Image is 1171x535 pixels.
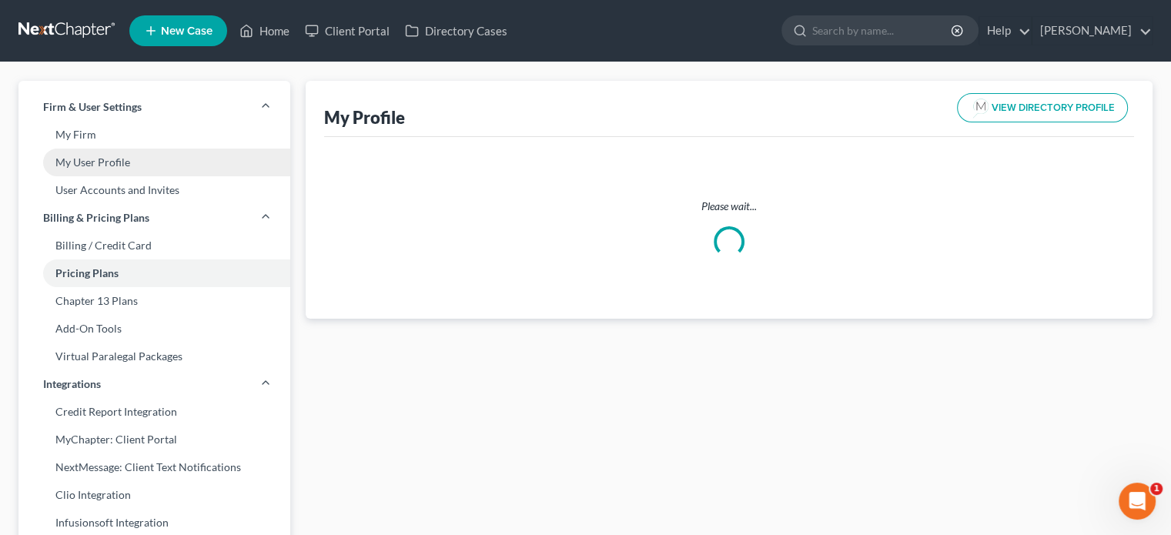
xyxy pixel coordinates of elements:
[161,25,212,37] span: New Case
[18,481,290,509] a: Clio Integration
[43,376,101,392] span: Integrations
[18,398,290,426] a: Credit Report Integration
[812,16,953,45] input: Search by name...
[970,97,992,119] img: modern-attorney-logo-488310dd42d0e56951fffe13e3ed90e038bc441dd813d23dff0c9337a977f38e.png
[336,199,1122,214] p: Please wait...
[397,17,515,45] a: Directory Cases
[18,176,290,204] a: User Accounts and Invites
[18,453,290,481] a: NextMessage: Client Text Notifications
[18,370,290,398] a: Integrations
[18,287,290,315] a: Chapter 13 Plans
[297,17,397,45] a: Client Portal
[18,259,290,287] a: Pricing Plans
[18,315,290,343] a: Add-On Tools
[232,17,297,45] a: Home
[1032,17,1152,45] a: [PERSON_NAME]
[1119,483,1156,520] iframe: Intercom live chat
[957,93,1128,122] button: VIEW DIRECTORY PROFILE
[992,103,1115,113] span: VIEW DIRECTORY PROFILE
[18,149,290,176] a: My User Profile
[18,204,290,232] a: Billing & Pricing Plans
[1150,483,1163,495] span: 1
[18,426,290,453] a: MyChapter: Client Portal
[18,232,290,259] a: Billing / Credit Card
[18,343,290,370] a: Virtual Paralegal Packages
[18,93,290,121] a: Firm & User Settings
[18,121,290,149] a: My Firm
[43,99,142,115] span: Firm & User Settings
[324,106,405,129] div: My Profile
[979,17,1031,45] a: Help
[43,210,149,226] span: Billing & Pricing Plans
